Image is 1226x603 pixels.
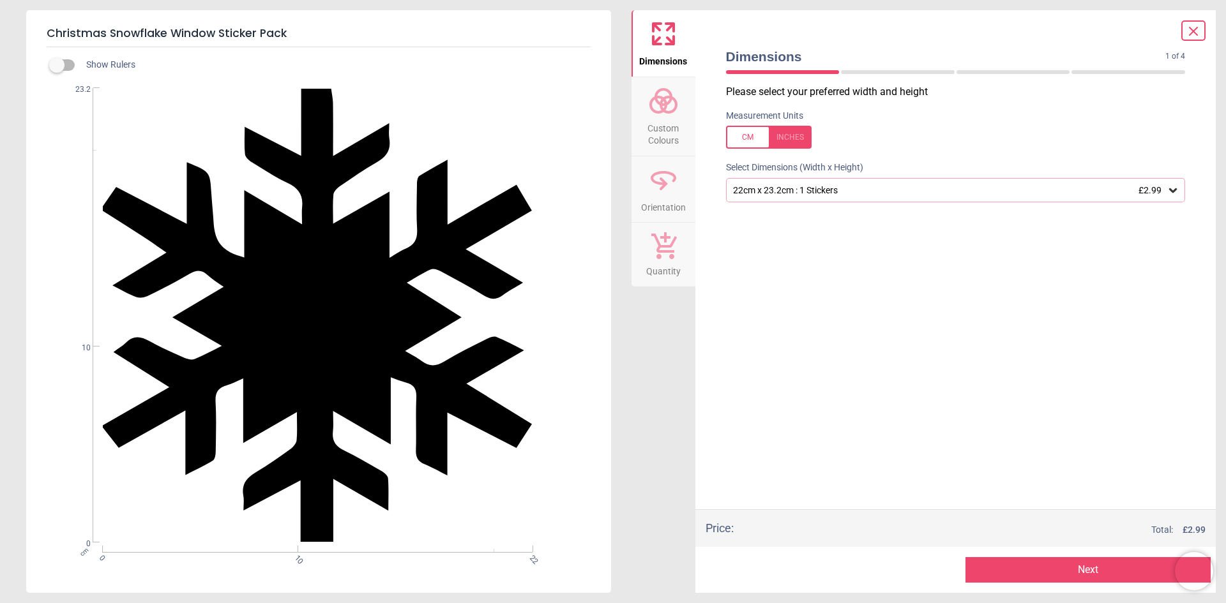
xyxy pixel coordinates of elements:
[632,223,695,287] button: Quantity
[47,20,591,47] h5: Christmas Snowflake Window Sticker Pack
[639,49,687,68] span: Dimensions
[66,84,91,95] span: 23.2
[292,553,300,562] span: 10
[726,47,1166,66] span: Dimensions
[716,161,863,174] label: Select Dimensions (Width x Height)
[1183,524,1206,537] span: £
[633,116,694,147] span: Custom Colours
[753,524,1206,537] div: Total:
[66,539,91,549] span: 0
[632,10,695,77] button: Dimensions
[646,259,681,278] span: Quantity
[1165,51,1185,62] span: 1 of 4
[965,557,1211,583] button: Next
[527,553,536,562] span: 22
[66,343,91,354] span: 10
[96,553,105,562] span: 0
[732,185,1167,196] div: 22cm x 23.2cm : 1 Stickers
[1175,552,1213,590] iframe: Brevo live chat
[632,156,695,223] button: Orientation
[78,546,89,558] span: cm
[706,520,734,536] div: Price :
[726,85,1196,99] p: Please select your preferred width and height
[641,195,686,214] span: Orientation
[1188,525,1206,535] span: 2.99
[1139,185,1162,195] span: £2.99
[632,77,695,156] button: Custom Colours
[57,57,611,73] div: Show Rulers
[726,110,803,123] label: Measurement Units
